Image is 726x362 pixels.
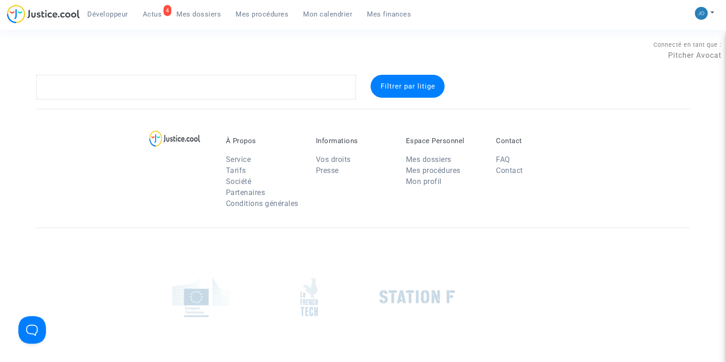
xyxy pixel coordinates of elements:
[316,137,392,145] p: Informations
[228,7,296,21] a: Mes procédures
[37,53,45,61] img: tab_domain_overview_orange.svg
[496,166,523,175] a: Contact
[149,130,200,147] img: logo-lg.svg
[226,177,252,186] a: Société
[300,278,318,317] img: french_tech.png
[104,53,112,61] img: tab_keywords_by_traffic_grey.svg
[226,188,265,197] a: Partenaires
[236,10,288,18] span: Mes procédures
[226,155,251,164] a: Service
[80,7,135,21] a: Développeur
[380,82,435,90] span: Filtrer par litige
[15,15,22,22] img: logo_orange.svg
[15,24,22,31] img: website_grey.svg
[143,10,162,18] span: Actus
[18,316,46,344] iframe: Help Scout Beacon - Open
[296,7,360,21] a: Mon calendrier
[169,7,228,21] a: Mes dossiers
[496,155,510,164] a: FAQ
[176,10,221,18] span: Mes dossiers
[26,15,45,22] div: v 4.0.25
[406,177,442,186] a: Mon profil
[7,5,80,23] img: jc-logo.svg
[653,41,721,48] span: Connecté en tant que :
[406,166,461,175] a: Mes procédures
[367,10,411,18] span: Mes finances
[172,277,230,317] img: europe_commision.png
[406,155,451,164] a: Mes dossiers
[360,7,418,21] a: Mes finances
[47,54,71,60] div: Domaine
[695,7,708,20] img: 45a793c8596a0d21866ab9c5374b5e4b
[163,5,172,16] div: 4
[379,290,455,304] img: stationf.png
[226,199,298,208] a: Conditions générales
[406,137,482,145] p: Espace Personnel
[226,137,302,145] p: À Propos
[114,54,141,60] div: Mots-clés
[496,137,572,145] p: Contact
[135,7,169,21] a: 4Actus
[303,10,352,18] span: Mon calendrier
[226,166,246,175] a: Tarifs
[24,24,104,31] div: Domaine: [DOMAIN_NAME]
[316,155,351,164] a: Vos droits
[87,10,128,18] span: Développeur
[316,166,339,175] a: Presse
